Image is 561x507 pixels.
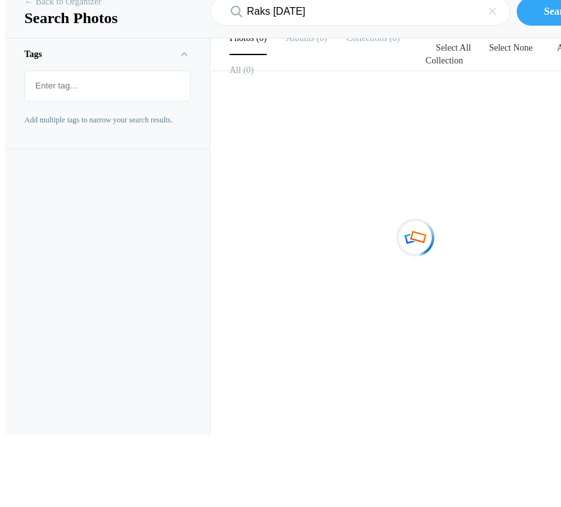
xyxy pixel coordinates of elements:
span: 0 [254,33,267,43]
b: Tags [24,49,42,59]
b: Collections [346,33,387,43]
span: 0 [387,33,400,43]
b: Albums [286,33,314,43]
span: 0 [314,33,327,43]
input: Enter tag... [31,74,183,97]
span: 0 [241,65,254,75]
b: All [230,65,241,75]
b: Photos [230,33,254,43]
a: Select None [481,43,540,53]
a: Select All [428,43,479,53]
h1: Search Photos [24,8,191,28]
p: Add multiple tags to narrow your search results. [24,114,190,126]
mat-chip-list: Fruit selection [25,71,190,101]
